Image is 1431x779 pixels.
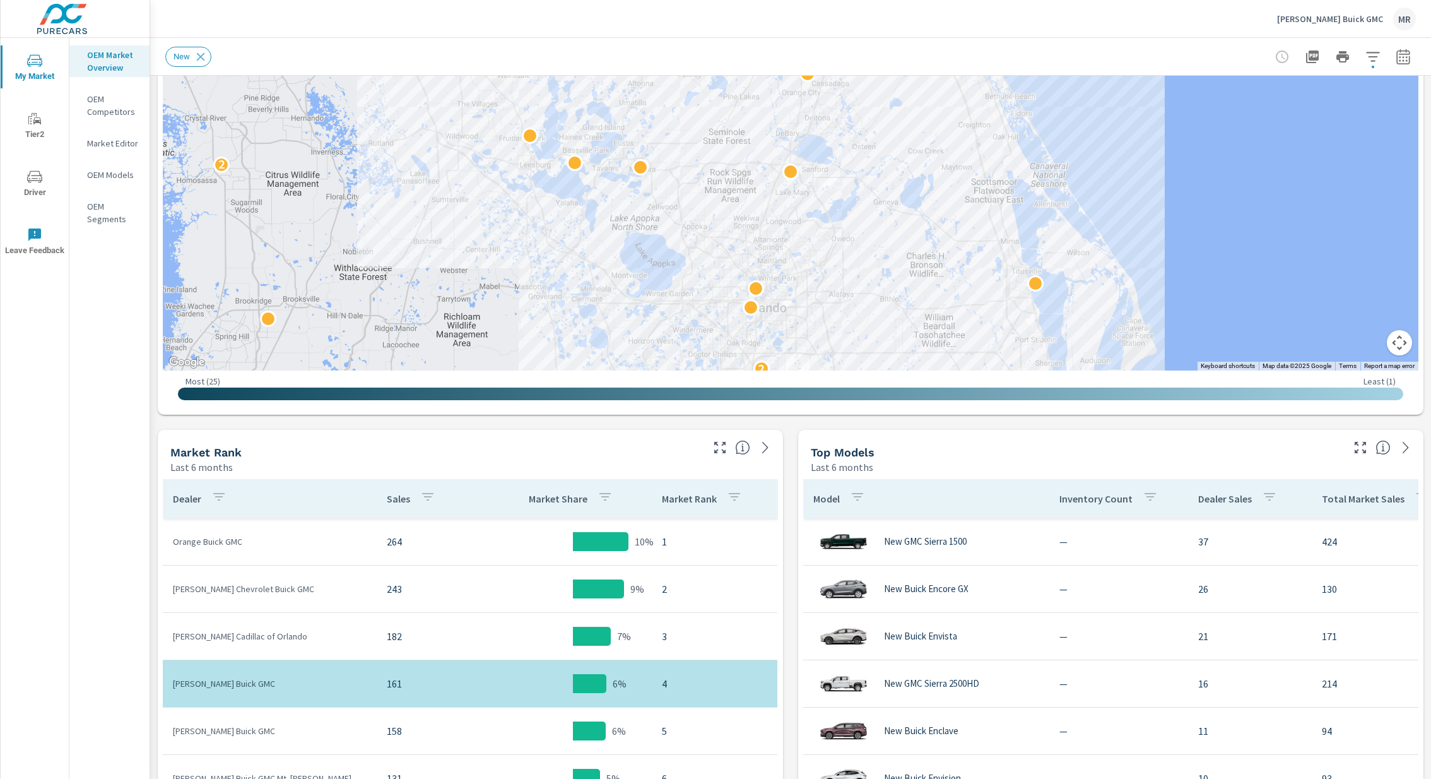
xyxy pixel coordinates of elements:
div: MR [1393,8,1416,30]
p: 1 [662,534,767,549]
img: glamour [818,523,869,561]
span: Find the biggest opportunities within your model lineup nationwide. [Source: Market registration ... [1375,440,1391,455]
p: — [1059,629,1178,644]
div: New [165,47,211,67]
p: — [1059,723,1178,739]
p: 7% [617,629,631,644]
button: Make Fullscreen [1350,437,1370,458]
a: See more details in report [755,437,775,458]
p: Inventory Count [1059,492,1133,505]
span: My Market [4,53,65,84]
p: New Buick Encore GX [884,583,969,595]
button: Select Date Range [1391,44,1416,69]
p: New Buick Enclave [884,725,958,737]
p: — [1059,581,1178,597]
p: 264 [387,534,484,549]
p: Least ( 1 ) [1363,376,1396,387]
p: OEM Competitors [87,93,139,118]
p: 6% [612,723,626,739]
p: Last 6 months [811,460,873,475]
span: Market Rank shows you how you rank, in terms of sales, to other dealerships in your market. “Mark... [735,440,750,455]
p: 158 [387,723,484,739]
p: 37 [1198,534,1302,549]
p: Orange Buick GMC [173,535,367,548]
p: 4 [662,676,767,691]
p: 182 [387,629,484,644]
p: [PERSON_NAME] Buick GMC [173,677,367,690]
p: [PERSON_NAME] Buick GMC [173,725,367,737]
p: OEM Market Overview [87,49,139,74]
p: 5 [662,723,767,739]
p: OEM Segments [87,200,139,225]
p: Model [813,492,840,505]
button: Make Fullscreen [710,437,730,458]
p: 6% [613,676,627,691]
div: OEM Competitors [69,90,150,121]
p: 16 [1198,676,1302,691]
p: Last 6 months [170,460,233,475]
a: See more details in report [1396,437,1416,458]
a: Open this area in Google Maps (opens a new window) [166,354,208,371]
p: Sales [387,492,410,505]
a: Terms (opens in new tab) [1339,362,1357,369]
p: [PERSON_NAME] Cadillac of Orlando [173,630,367,643]
p: 2 [758,361,765,376]
button: Apply Filters [1360,44,1386,69]
p: 2 [662,581,767,597]
p: 26 [1198,581,1302,597]
span: New [166,52,197,61]
img: glamour [818,570,869,608]
span: Map data ©2025 Google [1263,362,1331,369]
p: 161 [387,676,484,691]
p: Market Share [529,492,587,505]
div: OEM Segments [69,197,150,229]
p: Total Market Sales [1322,492,1404,505]
span: Tier2 [4,111,65,142]
p: Most ( 25 ) [185,376,220,387]
h5: Top Models [811,446,874,459]
span: Leave Feedback [4,227,65,258]
p: 3 [662,629,767,644]
img: glamour [818,712,869,750]
p: 11 [1198,723,1302,739]
p: Market Editor [87,137,139,150]
p: — [1059,676,1178,691]
div: OEM Models [69,165,150,184]
p: Dealer [173,492,201,505]
span: Driver [4,169,65,200]
p: OEM Models [87,169,139,181]
div: Market Editor [69,134,150,153]
p: 10% [635,534,654,549]
p: New Buick Envista [884,631,957,642]
div: nav menu [1,38,69,270]
p: Market Rank [662,492,717,505]
button: "Export Report to PDF" [1300,44,1325,69]
p: — [1059,534,1178,549]
img: Google [166,354,208,371]
p: Dealer Sales [1198,492,1252,505]
p: [PERSON_NAME] Buick GMC [1277,13,1383,25]
p: 2 [218,157,225,172]
h5: Market Rank [170,446,242,459]
p: 21 [1198,629,1302,644]
a: Report a map error [1364,362,1415,369]
button: Map camera controls [1387,330,1412,355]
p: [PERSON_NAME] Chevrolet Buick GMC [173,583,367,595]
img: glamour [818,665,869,703]
button: Print Report [1330,44,1355,69]
p: New GMC Sierra 1500 [884,536,967,547]
button: Keyboard shortcuts [1201,362,1255,371]
img: glamour [818,617,869,655]
p: 9% [630,581,644,597]
p: New GMC Sierra 2500HD [884,678,979,689]
div: OEM Market Overview [69,45,150,77]
p: 243 [387,581,484,597]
